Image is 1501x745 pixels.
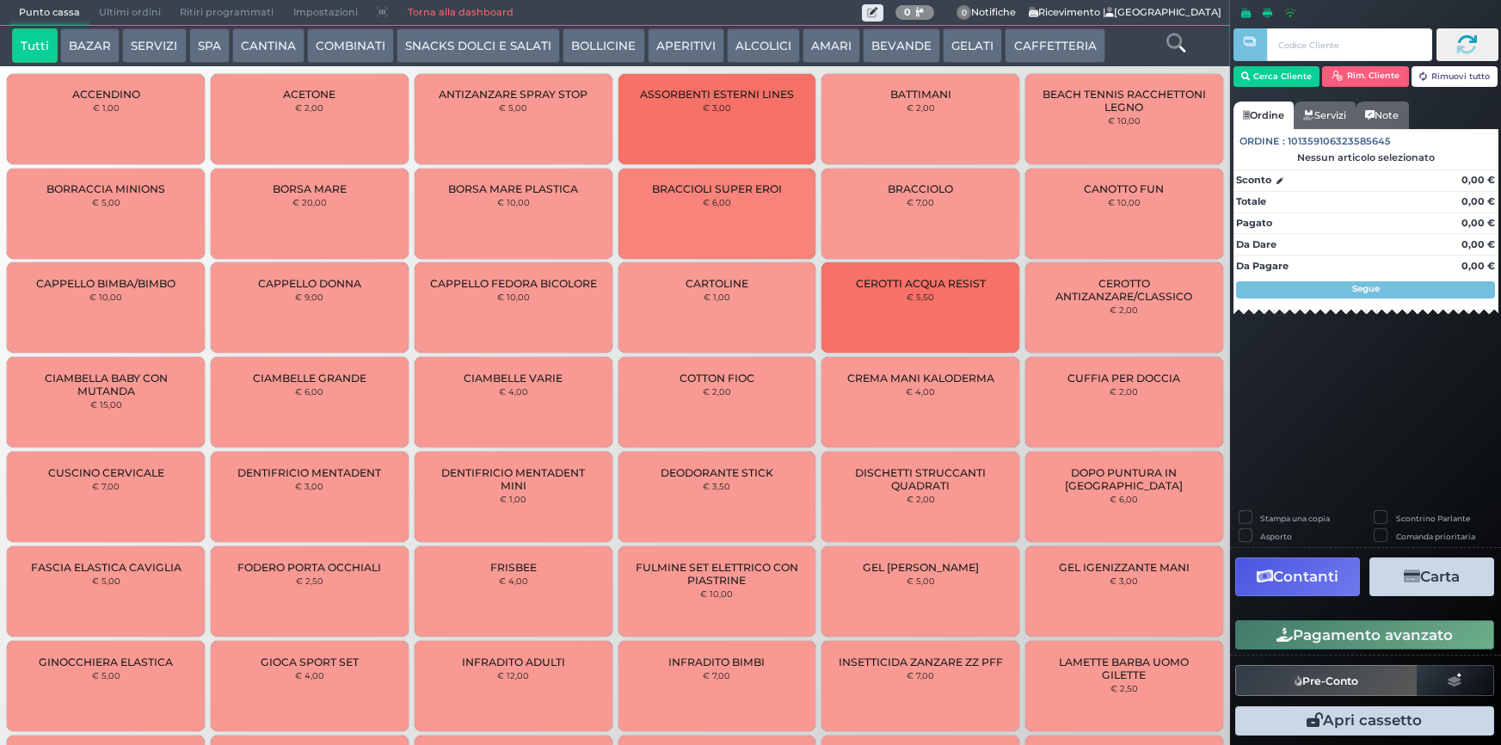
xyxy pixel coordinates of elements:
[12,28,58,63] button: Tutti
[497,197,530,207] small: € 10,00
[803,28,860,63] button: AMARI
[295,670,324,680] small: € 4,00
[904,6,911,18] b: 0
[295,102,323,113] small: € 2,00
[563,28,644,63] button: BOLLICINE
[284,1,367,25] span: Impostazioni
[189,28,230,63] button: SPA
[232,28,305,63] button: CANTINA
[1369,557,1494,596] button: Carta
[283,88,335,101] span: ACETONE
[1288,134,1391,149] span: 101359106323585645
[1233,102,1294,129] a: Ordine
[1110,683,1138,693] small: € 2,50
[307,28,394,63] button: COMBINATI
[1260,531,1292,542] label: Asporto
[668,656,765,668] span: INFRADITO BIMBI
[727,28,800,63] button: ALCOLICI
[1040,88,1209,114] span: BEACH TENNIS RACCHETTONI LEGNO
[1236,217,1272,229] strong: Pagato
[296,576,323,586] small: € 2,50
[490,561,537,574] span: FRISBEE
[652,182,782,195] span: BRACCIOLI SUPER EROI
[464,372,563,385] span: CIAMBELLE VARIE
[397,28,560,63] button: SNACKS DOLCI E SALATI
[1461,260,1495,272] strong: 0,00 €
[640,88,794,101] span: ASSORBENTI ESTERNI LINES
[39,656,173,668] span: GINOCCHIERA ELASTICA
[1240,134,1285,149] span: Ordine :
[1067,372,1180,385] span: CUFFIA PER DOCCIA
[462,656,565,668] span: INFRADITO ADULTI
[46,182,165,195] span: BORRACCIA MINIONS
[1236,260,1289,272] strong: Da Pagare
[703,102,731,113] small: € 3,00
[703,386,731,397] small: € 2,00
[907,670,934,680] small: € 7,00
[499,386,528,397] small: € 4,00
[258,277,361,290] span: CAPPELLO DONNA
[863,28,940,63] button: BEVANDE
[1396,531,1475,542] label: Comanda prioritaria
[700,588,733,599] small: € 10,00
[89,1,170,25] span: Ultimi ordini
[499,576,528,586] small: € 4,00
[295,481,323,491] small: € 3,00
[1235,706,1494,736] button: Apri cassetto
[89,292,122,302] small: € 10,00
[448,182,578,195] span: BORSA MARE PLASTICA
[836,466,1005,492] span: DISCHETTI STRUCCANTI QUADRATI
[890,88,951,101] span: BATTIMANI
[1108,197,1141,207] small: € 10,00
[497,670,529,680] small: € 12,00
[957,5,972,21] span: 0
[1260,513,1330,524] label: Stampa una copia
[500,494,526,504] small: € 1,00
[703,197,731,207] small: € 6,00
[1294,102,1356,129] a: Servizi
[943,28,1002,63] button: GELATI
[36,277,175,290] span: CAPPELLO BIMBA/BIMBO
[261,656,359,668] span: GIOCA SPORT SET
[632,561,801,587] span: FULMINE SET ELETTRICO CON PIASTRINE
[1084,182,1164,195] span: CANOTTO FUN
[907,102,935,113] small: € 2,00
[1108,115,1141,126] small: € 10,00
[1322,66,1409,87] button: Rim. Cliente
[703,481,730,491] small: € 3,50
[122,28,186,63] button: SERVIZI
[237,466,381,479] span: DENTIFRICIO MENTADENT
[170,1,283,25] span: Ritiri programmati
[686,277,748,290] span: CARTOLINE
[92,197,120,207] small: € 5,00
[1005,28,1104,63] button: CAFFETTERIA
[499,102,527,113] small: € 5,00
[60,28,120,63] button: BAZAR
[253,372,366,385] span: CIAMBELLE GRANDE
[1233,66,1320,87] button: Cerca Cliente
[1461,174,1495,186] strong: 0,00 €
[1356,102,1408,129] a: Note
[888,182,953,195] span: BRACCIOLO
[703,670,730,680] small: € 7,00
[661,466,773,479] span: DEODORANTE STICK
[273,182,347,195] span: BORSA MARE
[92,481,120,491] small: € 7,00
[1110,494,1138,504] small: € 6,00
[1110,386,1138,397] small: € 2,00
[1235,557,1360,596] button: Contanti
[1235,665,1418,696] button: Pre-Conto
[1461,217,1495,229] strong: 0,00 €
[497,292,530,302] small: € 10,00
[1461,195,1495,207] strong: 0,00 €
[839,656,1003,668] span: INSETTICIDA ZANZARE ZZ PFF
[1235,620,1494,650] button: Pagamento avanzato
[292,197,327,207] small: € 20,00
[648,28,724,63] button: APERITIVI
[1236,195,1266,207] strong: Totale
[31,561,181,574] span: FASCIA ELASTICA CAVIGLIA
[90,399,122,409] small: € 15,00
[1040,277,1209,303] span: CEROTTO ANTIZANZARE/CLASSICO
[907,292,934,302] small: € 5,50
[1267,28,1431,61] input: Codice Cliente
